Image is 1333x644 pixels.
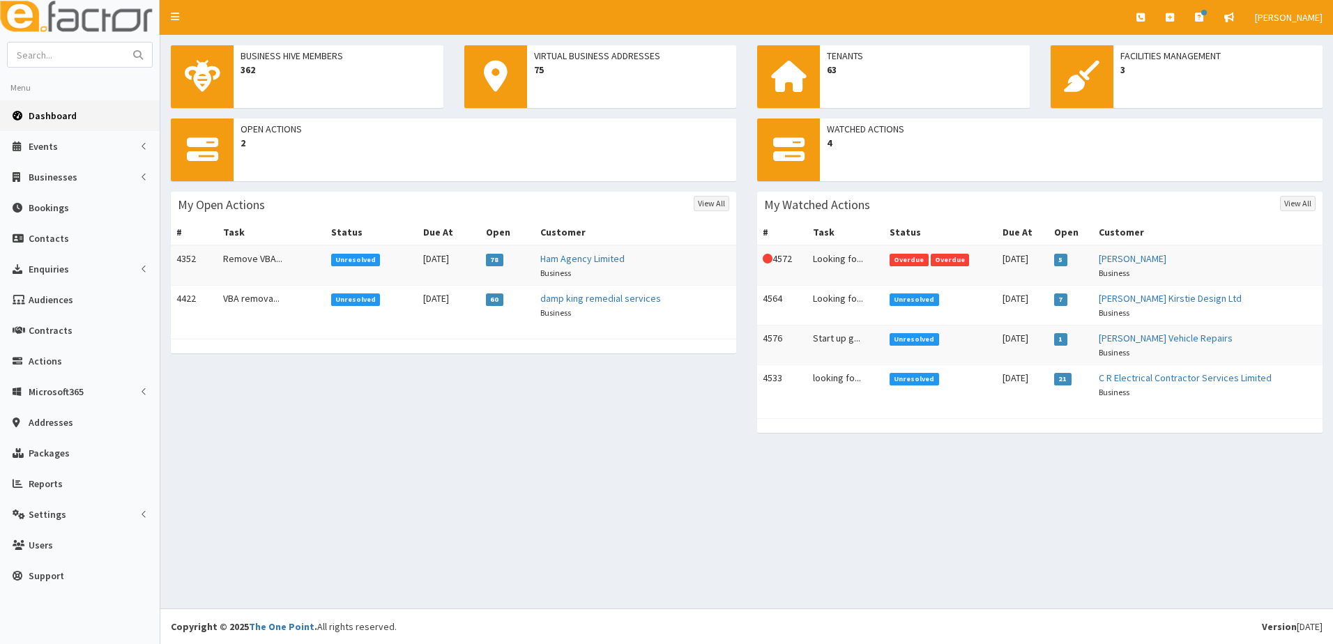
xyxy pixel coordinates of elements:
[486,293,503,306] span: 60
[29,171,77,183] span: Businesses
[29,140,58,153] span: Events
[890,373,939,385] span: Unresolved
[171,220,218,245] th: #
[29,109,77,122] span: Dashboard
[480,220,535,245] th: Open
[29,416,73,429] span: Addresses
[418,286,480,325] td: [DATE]
[1099,252,1166,265] a: [PERSON_NAME]
[29,232,69,245] span: Contacts
[1255,11,1323,24] span: [PERSON_NAME]
[1120,49,1316,63] span: Facilities Management
[884,220,997,245] th: Status
[241,122,729,136] span: Open Actions
[29,385,84,398] span: Microsoft365
[757,220,807,245] th: #
[326,220,418,245] th: Status
[807,325,884,365] td: Start up g...
[534,49,730,63] span: Virtual Business Addresses
[29,447,70,459] span: Packages
[29,477,63,490] span: Reports
[757,286,807,325] td: 4564
[171,620,317,633] strong: Copyright © 2025 .
[1099,332,1233,344] a: [PERSON_NAME] Vehicle Repairs
[540,292,661,305] a: damp king remedial services
[1280,196,1316,211] a: View All
[757,365,807,405] td: 4533
[1120,63,1316,77] span: 3
[540,307,571,318] small: Business
[807,286,884,325] td: Looking fo...
[827,63,1023,77] span: 63
[997,286,1049,325] td: [DATE]
[1054,373,1072,385] span: 21
[29,539,53,551] span: Users
[218,220,325,245] th: Task
[249,620,314,633] a: The One Point
[1054,254,1067,266] span: 5
[535,220,736,245] th: Customer
[1262,620,1297,633] b: Version
[29,508,66,521] span: Settings
[694,196,729,211] a: View All
[764,199,870,211] h3: My Watched Actions
[890,293,939,306] span: Unresolved
[997,325,1049,365] td: [DATE]
[418,245,480,286] td: [DATE]
[827,122,1316,136] span: Watched Actions
[1099,292,1242,305] a: [PERSON_NAME] Kirstie Design Ltd
[997,245,1049,286] td: [DATE]
[241,49,436,63] span: Business Hive Members
[1099,268,1129,278] small: Business
[241,63,436,77] span: 362
[171,286,218,325] td: 4422
[534,63,730,77] span: 75
[1054,333,1067,346] span: 1
[331,254,381,266] span: Unresolved
[997,220,1049,245] th: Due At
[29,355,62,367] span: Actions
[418,220,480,245] th: Due At
[763,254,772,263] i: This Action is overdue!
[171,245,218,286] td: 4352
[29,263,69,275] span: Enquiries
[890,333,939,346] span: Unresolved
[331,293,381,306] span: Unresolved
[1099,347,1129,358] small: Business
[807,365,884,405] td: looking fo...
[757,325,807,365] td: 4576
[827,49,1023,63] span: Tenants
[218,286,325,325] td: VBA remova...
[1099,307,1129,318] small: Business
[486,254,503,266] span: 78
[931,254,970,266] span: Overdue
[827,136,1316,150] span: 4
[890,254,929,266] span: Overdue
[1049,220,1093,245] th: Open
[178,199,265,211] h3: My Open Actions
[218,245,325,286] td: Remove VBA...
[807,245,884,286] td: Looking fo...
[29,569,64,582] span: Support
[757,245,807,286] td: 4572
[540,268,571,278] small: Business
[160,608,1333,644] footer: All rights reserved.
[1262,620,1323,634] div: [DATE]
[1054,293,1067,306] span: 7
[1099,371,1272,384] a: C R Electrical Contractor Services Limited
[807,220,884,245] th: Task
[997,365,1049,405] td: [DATE]
[1099,387,1129,397] small: Business
[29,293,73,306] span: Audiences
[8,43,125,67] input: Search...
[29,324,73,337] span: Contracts
[29,201,69,214] span: Bookings
[241,136,729,150] span: 2
[540,252,625,265] a: Ham Agency Limited
[1093,220,1323,245] th: Customer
